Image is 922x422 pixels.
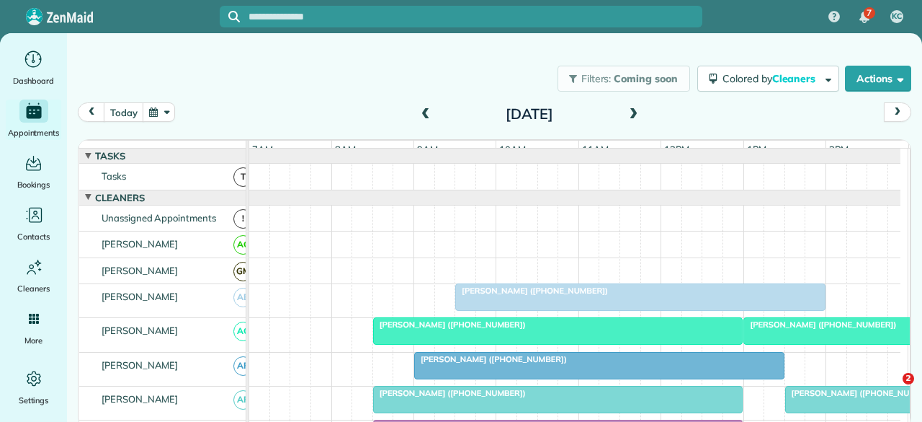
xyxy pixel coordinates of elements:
span: Coming soon [614,72,679,85]
span: 9am [414,144,441,155]
button: Colored byCleaners [697,66,839,92]
span: Cleaners [92,192,148,203]
div: 7 unread notifications [849,1,880,33]
span: [PERSON_NAME] ([PHONE_NUMBER]) [455,286,609,296]
span: [PERSON_NAME] [99,325,182,336]
span: 11am [579,144,612,155]
button: prev [78,102,105,122]
span: [PERSON_NAME] [99,359,182,371]
a: Dashboard [6,48,61,88]
span: Appointments [8,126,60,140]
svg: Focus search [228,11,240,22]
span: 8am [332,144,359,155]
span: 10am [496,144,529,155]
span: 2 [903,373,914,384]
button: Actions [845,66,911,92]
span: Tasks [99,170,129,182]
span: AF [233,390,253,410]
span: 7 [867,7,872,19]
span: AC [233,235,253,255]
span: GM [233,262,253,281]
span: More [24,333,42,348]
span: [PERSON_NAME] ([PHONE_NUMBER]) [372,320,527,330]
span: 12pm [661,144,692,155]
span: 2pm [826,144,851,155]
span: [PERSON_NAME] [99,291,182,302]
span: [PERSON_NAME] ([PHONE_NUMBER]) [743,320,897,330]
h2: [DATE] [439,106,619,122]
button: today [104,102,143,122]
span: Tasks [92,150,128,162]
span: 7am [249,144,276,155]
a: Settings [6,367,61,408]
span: Cleaners [17,281,50,296]
span: Unassigned Appointments [99,212,219,224]
span: Cleaners [772,72,818,85]
span: [PERSON_NAME] ([PHONE_NUMBER]) [413,354,568,364]
span: [PERSON_NAME] [99,265,182,276]
span: Bookings [17,177,50,192]
span: [PERSON_NAME] [99,238,182,250]
span: [PERSON_NAME] [99,393,182,405]
button: Focus search [220,11,240,22]
span: [PERSON_NAME] ([PHONE_NUMBER]) [372,388,527,398]
button: next [884,102,911,122]
span: Settings [19,393,49,408]
span: AC [233,322,253,341]
span: AB [233,288,253,307]
span: Filters: [581,72,612,85]
iframe: Intercom live chat [873,373,908,408]
span: ! [233,209,253,229]
a: Appointments [6,100,61,140]
a: Cleaners [6,255,61,296]
span: AF [233,356,253,376]
span: Contacts [17,229,50,244]
span: 1pm [744,144,769,155]
a: Bookings [6,151,61,192]
a: Contacts [6,203,61,244]
span: Colored by [722,72,820,85]
span: T [233,167,253,187]
span: KC [892,11,902,22]
span: Dashboard [13,74,54,88]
